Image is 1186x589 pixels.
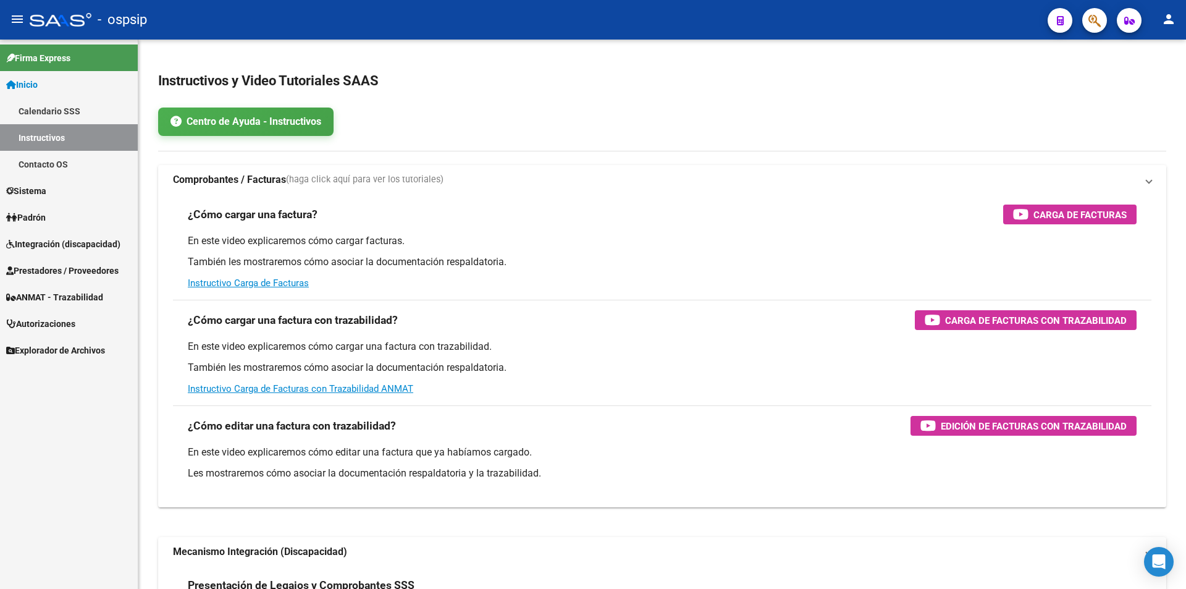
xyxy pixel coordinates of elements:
h2: Instructivos y Video Tutoriales SAAS [158,69,1166,93]
span: Integración (discapacidad) [6,237,120,251]
a: Centro de Ayuda - Instructivos [158,108,334,136]
span: Inicio [6,78,38,91]
a: Instructivo Carga de Facturas con Trazabilidad ANMAT [188,383,413,394]
mat-icon: person [1161,12,1176,27]
p: También les mostraremos cómo asociar la documentación respaldatoria. [188,361,1137,375]
span: (haga click aquí para ver los tutoriales) [286,173,444,187]
span: Autorizaciones [6,317,75,331]
mat-expansion-panel-header: Comprobantes / Facturas(haga click aquí para ver los tutoriales) [158,165,1166,195]
mat-icon: menu [10,12,25,27]
p: En este video explicaremos cómo editar una factura que ya habíamos cargado. [188,446,1137,459]
span: Firma Express [6,51,70,65]
strong: Comprobantes / Facturas [173,173,286,187]
p: En este video explicaremos cómo cargar facturas. [188,234,1137,248]
mat-expansion-panel-header: Mecanismo Integración (Discapacidad) [158,537,1166,567]
button: Edición de Facturas con Trazabilidad [911,416,1137,436]
span: ANMAT - Trazabilidad [6,290,103,304]
strong: Mecanismo Integración (Discapacidad) [173,545,347,559]
span: Carga de Facturas [1033,207,1127,222]
span: Padrón [6,211,46,224]
button: Carga de Facturas [1003,205,1137,224]
div: Comprobantes / Facturas(haga click aquí para ver los tutoriales) [158,195,1166,507]
p: Les mostraremos cómo asociar la documentación respaldatoria y la trazabilidad. [188,467,1137,480]
h3: ¿Cómo cargar una factura? [188,206,318,223]
div: Open Intercom Messenger [1144,547,1174,577]
span: Edición de Facturas con Trazabilidad [941,418,1127,434]
span: Prestadores / Proveedores [6,264,119,278]
p: En este video explicaremos cómo cargar una factura con trazabilidad. [188,340,1137,354]
h3: ¿Cómo cargar una factura con trazabilidad? [188,311,398,329]
span: - ospsip [98,6,147,33]
h3: ¿Cómo editar una factura con trazabilidad? [188,417,396,434]
span: Carga de Facturas con Trazabilidad [945,313,1127,328]
span: Sistema [6,184,46,198]
span: Explorador de Archivos [6,344,105,357]
button: Carga de Facturas con Trazabilidad [915,310,1137,330]
p: También les mostraremos cómo asociar la documentación respaldatoria. [188,255,1137,269]
a: Instructivo Carga de Facturas [188,278,309,289]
